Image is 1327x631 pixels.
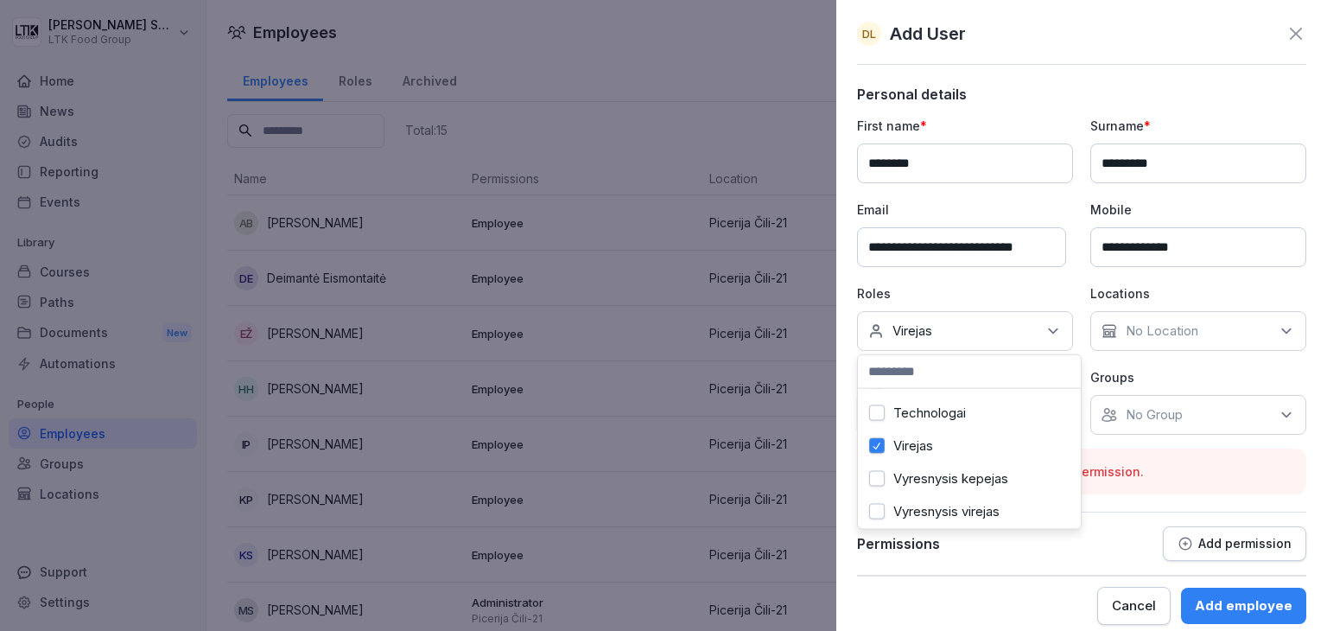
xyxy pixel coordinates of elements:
[857,201,1073,219] p: Email
[1090,201,1306,219] p: Mobile
[857,284,1073,303] p: Roles
[1112,596,1156,615] div: Cancel
[1090,368,1306,386] p: Groups
[1090,284,1306,303] p: Locations
[890,21,966,47] p: Add User
[857,86,1306,103] p: Personal details
[892,322,932,340] p: Virejas
[1090,117,1306,135] p: Surname
[857,22,881,46] div: DL
[1097,587,1171,625] button: Cancel
[1181,588,1306,624] button: Add employee
[1126,322,1198,340] p: No Location
[857,535,940,552] p: Permissions
[1126,406,1183,424] p: No Group
[893,504,1000,519] label: Vyresnysis virejas
[893,471,1008,487] label: Vyresnysis kepejas
[871,462,1292,481] p: Please select a location or add a permission.
[1163,526,1306,561] button: Add permission
[893,405,966,421] label: Technologai
[893,438,933,454] label: Virejas
[1195,596,1292,615] div: Add employee
[857,117,1073,135] p: First name
[1198,537,1292,551] p: Add permission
